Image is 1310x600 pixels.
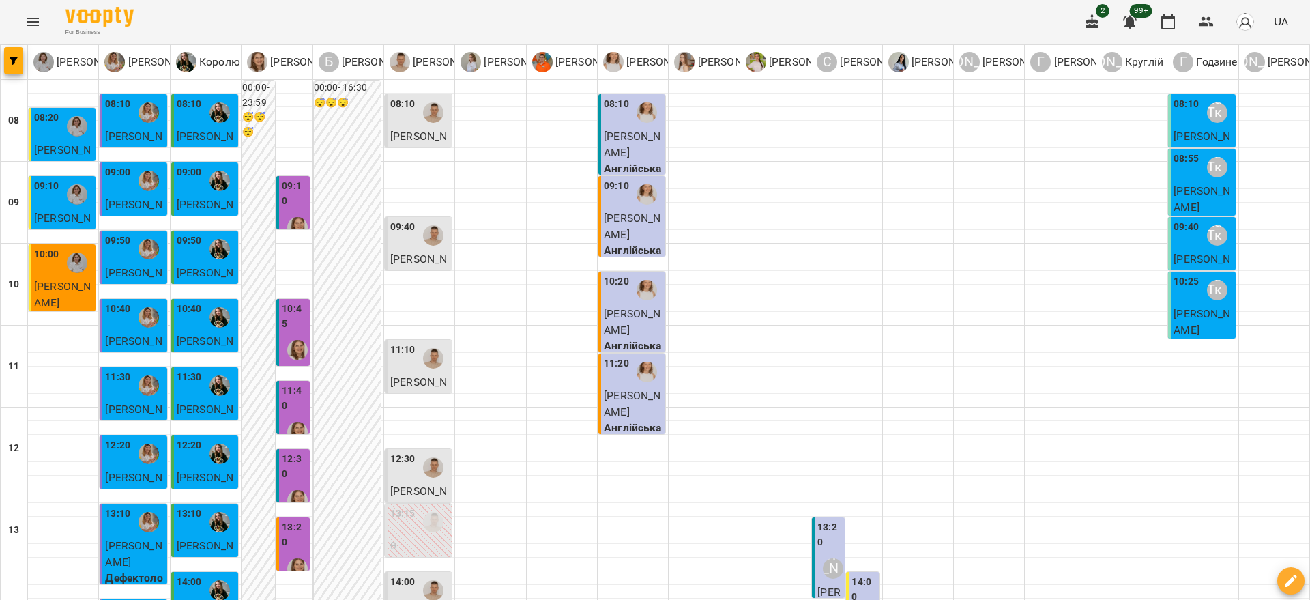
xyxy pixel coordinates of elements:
[532,52,638,72] div: Декарчук Сергій
[8,195,19,210] h6: 09
[604,420,663,484] p: Англійська мова_Індивідуальні_Дорослі
[287,340,308,360] img: Дишлева Ольга
[603,52,709,72] div: Шарпіло Анна
[105,471,162,500] span: [PERSON_NAME]
[287,490,308,511] img: Дишлева Ольга
[817,52,837,72] div: С
[553,54,638,70] p: [PERSON_NAME]
[637,184,657,205] div: Шарпіло Анна
[390,52,410,72] img: К
[390,97,416,112] label: 08:10
[139,102,159,123] img: Федчик Юлія
[105,130,162,159] span: [PERSON_NAME]
[177,506,202,522] label: 13:10
[604,179,629,194] label: 09:10
[8,441,19,456] h6: 12
[1174,215,1232,279] p: Логопедичне заняття (звукопостанова)
[423,512,443,532] img: Кабарухін Владислав
[1174,274,1199,289] label: 10:25
[888,52,994,72] div: Левченко Наталія
[139,239,159,259] img: Федчик Юлія
[1174,253,1230,282] span: [PERSON_NAME]
[909,54,994,70] p: [PERSON_NAME]
[8,359,19,374] h6: 11
[746,52,851,72] div: Кузема Анна
[139,307,159,328] img: Федчик Юлія
[209,444,230,464] img: Королюк Катерина
[125,54,210,70] p: [PERSON_NAME]
[637,280,657,300] div: Шарпіло Анна
[247,52,353,72] a: Д [PERSON_NAME]
[339,54,424,70] p: [PERSON_NAME]
[209,102,230,123] div: Королюк Катерина
[532,52,638,72] a: Д [PERSON_NAME]
[1174,338,1232,402] p: Логопедичне заняття (звукопостанова)
[139,171,159,191] div: Федчик Юлія
[67,116,87,137] img: Корж Яна
[604,389,660,418] span: [PERSON_NAME]
[817,52,922,72] div: Степанюк Юлія
[267,54,353,70] p: [PERSON_NAME]
[604,160,663,225] p: Англійська мова_Індивідуальні_Дорослі
[1274,14,1288,29] span: UA
[1174,130,1230,159] span: [PERSON_NAME]
[461,52,481,72] img: С
[1207,225,1227,246] div: Годзиневська-Ткачук Катерина
[423,102,443,123] div: Кабарухін Владислав
[604,97,629,112] label: 08:10
[196,54,297,70] p: Королюк Катерина
[104,52,210,72] a: Ф [PERSON_NAME]
[177,438,202,453] label: 12:20
[1102,52,1249,72] div: Круглій Наталія
[637,362,657,382] img: Шарпіло Анна
[105,266,162,296] span: [PERSON_NAME]
[105,198,162,227] span: [PERSON_NAME]
[823,558,843,579] div: Степанюк Юлія
[959,52,980,72] div: [PERSON_NAME]
[817,520,842,549] label: 13:20
[624,54,709,70] p: [PERSON_NAME]
[287,422,308,442] img: Дишлева Ольга
[54,54,139,70] p: [PERSON_NAME]
[1102,52,1122,72] div: [PERSON_NAME]
[604,242,663,306] p: Англійська мова_Індивідуальні_Дорослі
[423,348,443,369] img: Кабарухін Владислав
[481,54,566,70] p: [PERSON_NAME]
[8,277,19,292] h6: 10
[139,512,159,532] div: Федчик Юлія
[104,52,125,72] img: Ф
[959,52,1065,72] a: [PERSON_NAME] [PERSON_NAME]
[176,52,297,72] a: К Королюк Катерина
[695,54,780,70] p: [PERSON_NAME]
[1173,52,1193,72] div: Г
[423,457,443,478] div: Кабарухін Владислав
[390,452,416,467] label: 12:30
[33,52,139,72] a: К [PERSON_NAME]
[390,343,416,358] label: 11:10
[1174,152,1199,167] label: 08:55
[604,338,663,402] p: Англійська мова_Індивідуальні_Дорослі
[1051,54,1136,70] p: [PERSON_NAME]
[1207,157,1227,177] div: Годзиневська-Ткачук Катерина
[766,54,851,70] p: [PERSON_NAME]
[1207,102,1227,123] div: Годзиневська-Ткачук Катерина
[532,52,553,72] img: Д
[16,5,49,38] button: Menu
[282,384,306,413] label: 11:40
[1174,220,1199,235] label: 09:40
[209,239,230,259] img: Королюк Катерина
[282,302,306,331] label: 10:45
[1268,9,1294,34] button: UA
[177,97,202,112] label: 08:10
[209,307,230,328] img: Королюк Катерина
[242,81,275,110] h6: 00:00 - 23:59
[390,485,447,514] span: [PERSON_NAME]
